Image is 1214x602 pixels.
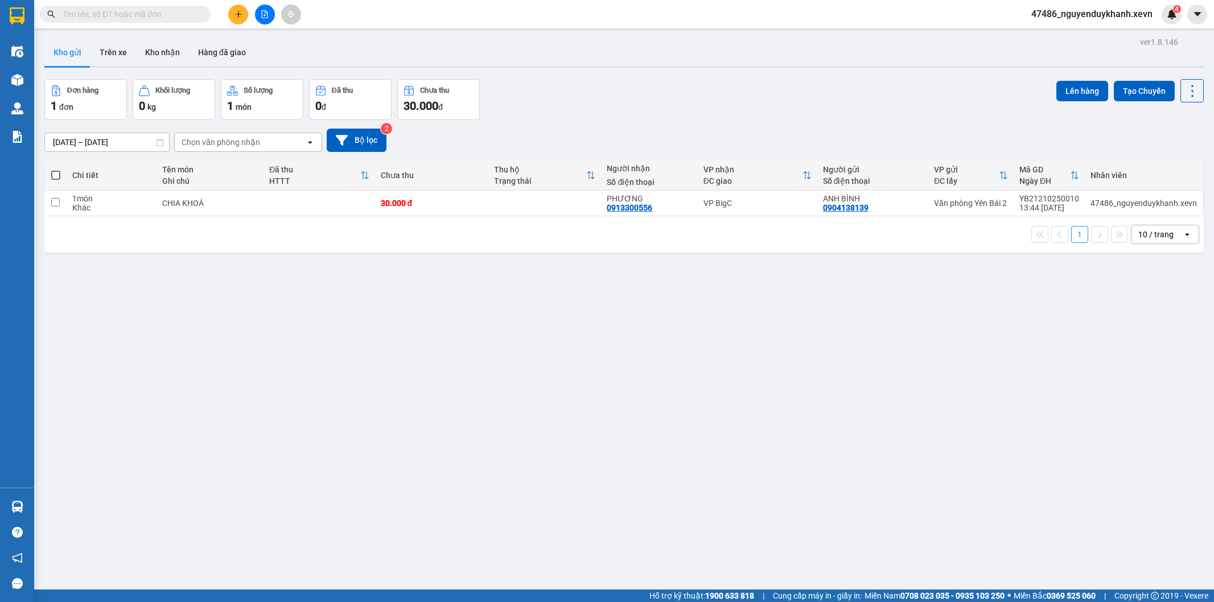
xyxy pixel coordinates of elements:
div: 0913300556 [607,203,652,212]
div: Khác [72,203,151,212]
sup: 2 [381,123,392,134]
div: VP nhận [703,165,803,174]
div: Ghi chú [162,176,258,185]
div: Thu hộ [494,165,587,174]
div: VP BigC [703,199,812,208]
span: món [236,102,252,112]
span: question-circle [12,527,23,538]
img: warehouse-icon [11,74,23,86]
div: Trạng thái [494,176,587,185]
button: Số lượng1món [221,79,303,120]
div: HTTT [269,176,360,185]
div: Người nhận [607,164,692,173]
button: Đã thu0đ [309,79,392,120]
div: CHIA KHOÁ [162,199,258,208]
button: Trên xe [90,39,136,66]
span: ⚪️ [1007,593,1011,598]
th: Toggle SortBy [1014,160,1085,191]
button: Chưa thu30.000đ [397,79,480,120]
div: ver 1.8.146 [1140,36,1178,48]
div: 1 món [72,194,151,203]
strong: 1900 633 818 [705,591,754,600]
span: search [47,10,55,18]
strong: 0369 525 060 [1047,591,1096,600]
button: Kho gửi [44,39,90,66]
img: icon-new-feature [1167,9,1177,19]
button: Khối lượng0kg [133,79,215,120]
button: caret-down [1187,5,1207,24]
span: 0 [139,99,145,113]
span: notification [12,552,23,563]
span: | [763,589,764,602]
strong: 0708 023 035 - 0935 103 250 [900,591,1005,600]
div: Đã thu [332,86,353,94]
span: caret-down [1192,9,1203,19]
div: Chưa thu [420,86,449,94]
input: Tìm tên, số ĐT hoặc mã đơn [63,8,197,20]
button: Tạo Chuyến [1114,81,1175,101]
div: Văn phòng Yên Bái 2 [934,199,1008,208]
div: Số điện thoại [823,176,923,185]
div: Chọn văn phòng nhận [182,137,260,148]
th: Toggle SortBy [488,160,602,191]
button: 1 [1071,226,1088,243]
span: đ [438,102,443,112]
img: warehouse-icon [11,46,23,57]
th: Toggle SortBy [928,160,1014,191]
button: plus [228,5,248,24]
span: 1 [51,99,57,113]
div: Số lượng [244,86,273,94]
span: 30.000 [404,99,438,113]
div: Chi tiết [72,171,151,180]
span: 47486_nguyenduykhanh.xevn [1022,7,1162,21]
button: Hàng đã giao [189,39,255,66]
div: PHƯƠNG [607,194,692,203]
div: Số điện thoại [607,178,692,187]
div: Ngày ĐH [1019,176,1070,185]
div: 0904138139 [823,203,869,212]
div: 30.000 đ [381,199,483,208]
div: 13:44 [DATE] [1019,203,1079,212]
span: 0 [315,99,322,113]
th: Toggle SortBy [698,160,817,191]
img: warehouse-icon [11,102,23,114]
div: Mã GD [1019,165,1070,174]
img: solution-icon [11,131,23,143]
div: Đã thu [269,165,360,174]
sup: 4 [1173,5,1181,13]
span: đ [322,102,326,112]
svg: open [1183,230,1192,239]
button: Kho nhận [136,39,189,66]
span: Miền Nam [865,589,1005,602]
img: logo-vxr [10,7,24,24]
span: Cung cấp máy in - giấy in: [773,589,862,602]
div: Đơn hàng [67,86,98,94]
div: Người gửi [823,165,923,174]
span: Miền Bắc [1014,589,1096,602]
input: Select a date range. [45,133,169,151]
span: aim [287,10,295,18]
div: Nhân viên [1090,171,1197,180]
span: 1 [227,99,233,113]
button: aim [281,5,301,24]
span: plus [234,10,242,18]
th: Toggle SortBy [264,160,375,191]
div: Tên món [162,165,258,174]
div: VP gửi [934,165,999,174]
div: 10 / trang [1138,229,1174,240]
div: ĐC lấy [934,176,999,185]
div: 47486_nguyenduykhanh.xevn [1090,199,1197,208]
span: file-add [261,10,269,18]
span: copyright [1151,592,1159,600]
button: Lên hàng [1056,81,1108,101]
span: message [12,578,23,589]
div: Khối lượng [155,86,190,94]
button: Đơn hàng1đơn [44,79,127,120]
svg: open [306,138,315,147]
span: | [1104,589,1106,602]
span: 4 [1175,5,1179,13]
div: Chưa thu [381,171,483,180]
div: ĐC giao [703,176,803,185]
div: ANH BÌNH [823,194,923,203]
button: file-add [255,5,275,24]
